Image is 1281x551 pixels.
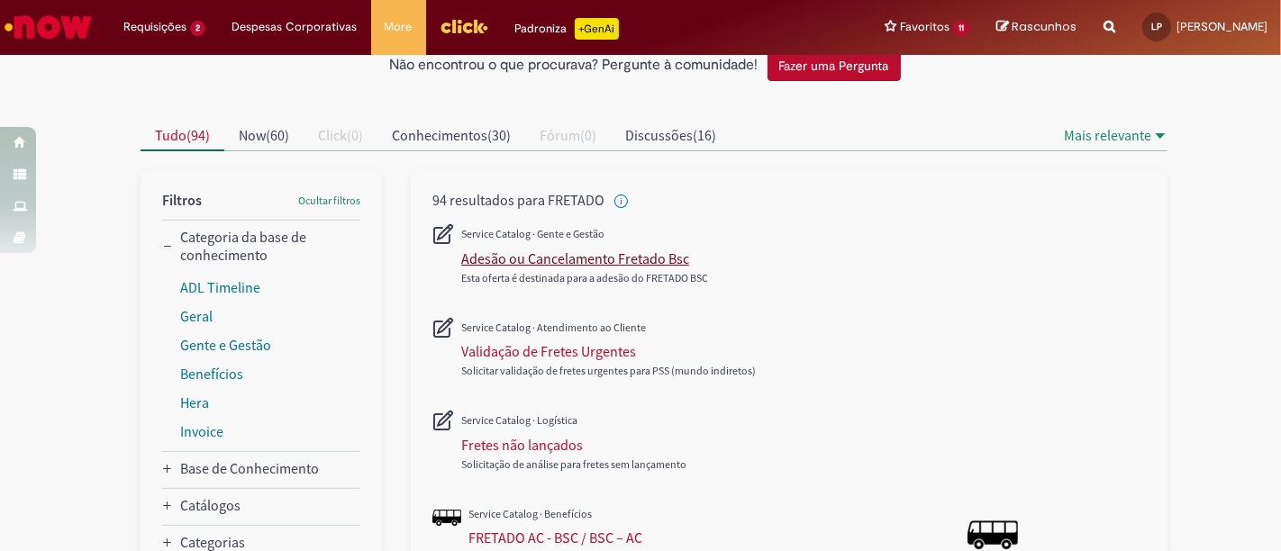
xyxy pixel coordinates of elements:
[190,21,205,36] span: 2
[123,18,186,36] span: Requisições
[1177,19,1267,34] span: [PERSON_NAME]
[575,18,619,40] p: +GenAi
[768,50,901,81] button: Fazer uma Pergunta
[440,13,488,40] img: click_logo_yellow_360x200.png
[1012,18,1077,35] span: Rascunhos
[232,18,358,36] span: Despesas Corporativas
[900,18,949,36] span: Favoritos
[2,9,95,45] img: ServiceNow
[515,18,619,40] div: Padroniza
[1151,21,1162,32] span: LP
[953,21,969,36] span: 11
[996,19,1077,36] a: Rascunhos
[385,18,413,36] span: More
[390,58,759,74] h2: Não encontrou o que procurava? Pergunte à comunidade!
